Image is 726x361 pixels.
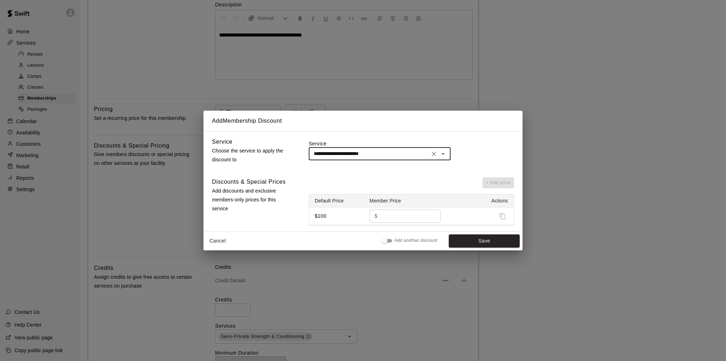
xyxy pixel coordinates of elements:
[429,149,439,159] button: Clear
[212,187,291,213] p: Add discounts and exclusive members-only prices for this service
[315,212,358,220] p: $100
[309,140,514,147] label: Service
[203,111,523,131] h2: Add Membership Discount
[438,149,448,159] button: Open
[309,194,364,207] th: Default Price
[395,237,437,244] span: Add another discount
[212,177,286,187] h6: Discounts & Special Prices
[364,194,476,207] th: Member Price
[375,212,378,220] p: $
[476,194,514,207] th: Actions
[449,234,520,248] button: Save
[206,234,229,248] button: Cancel
[212,146,291,164] p: Choose the service to apply the discount to
[212,137,233,146] h6: Service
